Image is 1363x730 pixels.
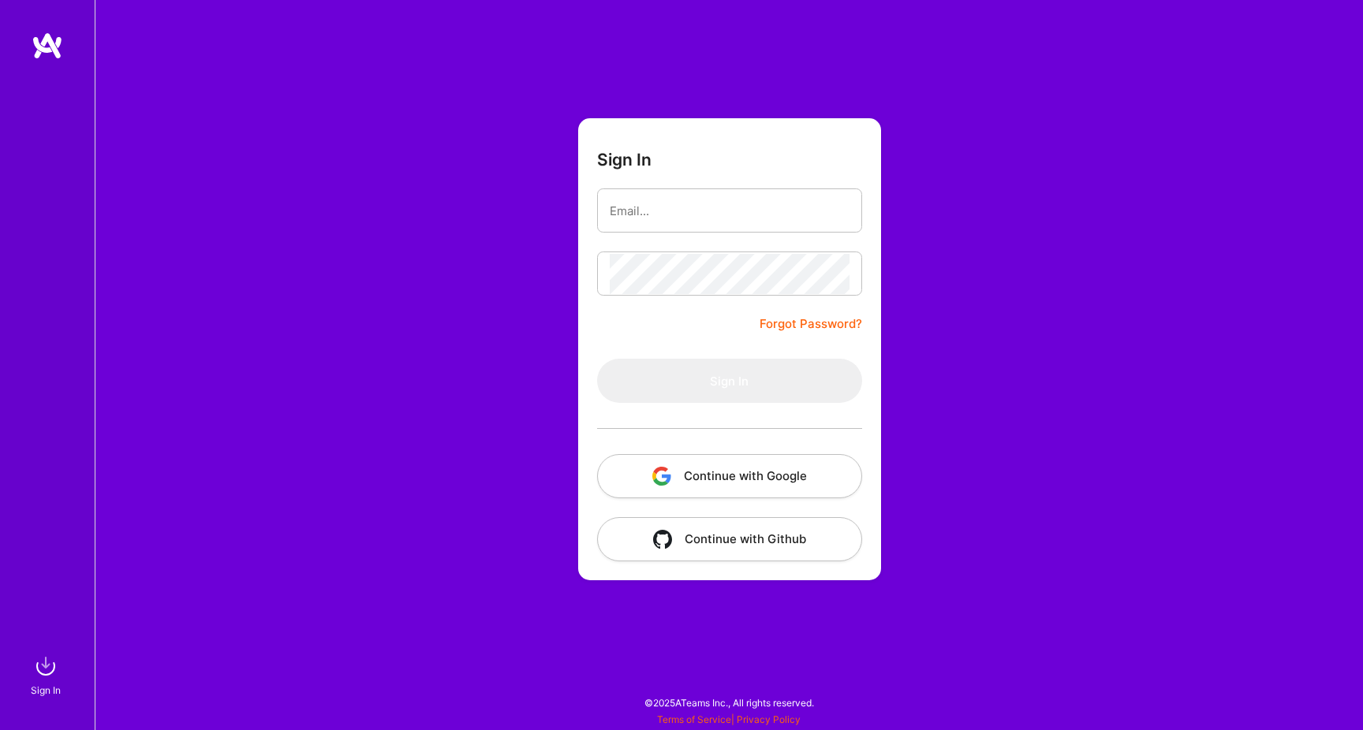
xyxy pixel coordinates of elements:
[597,150,652,169] h3: Sign In
[597,454,862,498] button: Continue with Google
[31,682,61,698] div: Sign In
[33,650,62,698] a: sign inSign In
[737,713,801,725] a: Privacy Policy
[760,315,862,333] a: Forgot Password?
[32,32,63,60] img: logo
[610,191,850,231] input: Email...
[597,359,862,403] button: Sign In
[597,517,862,561] button: Continue with Github
[30,650,62,682] img: sign in
[653,530,672,549] img: icon
[657,713,731,725] a: Terms of Service
[657,713,801,725] span: |
[652,467,671,486] img: icon
[95,683,1363,722] div: © 2025 ATeams Inc., All rights reserved.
